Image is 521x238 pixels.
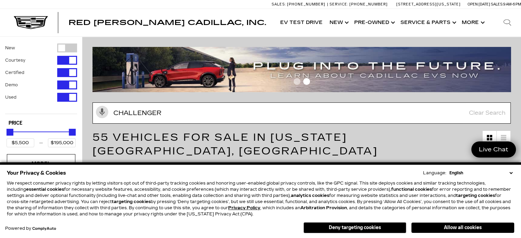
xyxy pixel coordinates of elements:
[277,9,326,36] a: EV Test Drive
[92,47,516,92] img: ev-blog-post-banners4
[471,141,516,158] a: Live Chat
[26,187,64,192] strong: essential cookies
[69,129,76,136] div: Maximum Price
[349,2,388,7] span: [PHONE_NUMBER]
[503,2,521,7] span: 9 AM-6 PM
[5,57,25,64] label: Courtesy
[5,94,16,101] label: Used
[14,16,48,29] img: Cadillac Dark Logo with Cadillac White Text
[7,138,34,147] input: Minimum
[5,43,77,114] div: Filter by Vehicle Type
[92,102,511,124] input: Search Inventory
[411,223,514,233] button: Allow all cookies
[69,18,266,27] span: Red [PERSON_NAME] Cadillac, Inc.
[391,187,432,192] strong: functional cookies
[330,2,348,7] span: Service:
[7,168,66,178] span: Your Privacy & Cookies
[458,9,487,36] button: More
[351,9,397,36] a: Pre-Owned
[96,106,108,118] svg: Click to toggle on voice search
[228,205,260,210] a: Privacy Policy
[48,138,76,147] input: Maximum
[24,160,58,167] div: Model
[423,171,446,175] div: Language:
[396,2,461,7] a: [STREET_ADDRESS][US_STATE]
[7,126,76,147] div: Price
[272,2,327,6] a: Sales: [PHONE_NUMBER]
[92,131,377,157] span: 55 Vehicles for Sale in [US_STATE][GEOGRAPHIC_DATA], [GEOGRAPHIC_DATA]
[491,2,503,7] span: Sales:
[112,199,151,204] strong: targeting cookies
[475,146,512,153] span: Live Chat
[327,2,389,6] a: Service: [PHONE_NUMBER]
[9,120,74,126] h5: Price
[5,82,18,88] label: Demo
[326,9,351,36] a: New
[291,193,329,198] strong: analytics cookies
[5,69,24,76] label: Certified
[303,78,310,85] span: Go to slide 2
[468,2,490,7] span: Open [DATE]
[303,222,406,233] button: Deny targeting cookies
[7,154,75,173] div: ModelModel
[5,226,56,231] div: Powered by
[7,180,514,217] p: We respect consumer privacy rights by letting visitors opt out of third-party tracking cookies an...
[272,2,286,7] span: Sales:
[294,78,300,85] span: Go to slide 1
[69,19,266,26] a: Red [PERSON_NAME] Cadillac, Inc.
[7,129,13,136] div: Minimum Price
[5,45,15,51] label: New
[456,193,495,198] strong: targeting cookies
[300,205,347,210] strong: Arbitration Provision
[32,227,56,231] a: ComplyAuto
[397,9,458,36] a: Service & Parts
[448,170,514,176] select: Language Select
[287,2,325,7] span: [PHONE_NUMBER]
